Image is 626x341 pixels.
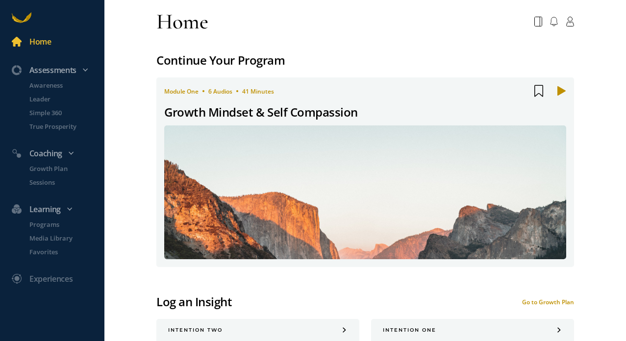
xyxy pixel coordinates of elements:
[168,327,348,333] div: INTENTION two
[156,8,208,35] div: Home
[164,87,199,96] span: module one
[18,80,104,90] a: Awareness
[156,77,574,267] a: module one6 Audios41 MinutesGrowth Mindset & Self Compassion
[29,80,102,90] p: Awareness
[18,177,104,187] a: Sessions
[18,94,104,104] a: Leader
[29,35,51,48] div: Home
[18,164,104,173] a: Growth Plan
[29,219,102,229] p: Programs
[18,219,104,229] a: Programs
[29,108,102,118] p: Simple 360
[208,87,232,96] span: 6 Audios
[29,94,102,104] p: Leader
[29,272,73,285] div: Experiences
[18,247,104,257] a: Favorites
[29,177,102,187] p: Sessions
[522,298,574,306] div: Go to Growth Plan
[6,203,108,216] div: Learning
[156,51,574,70] div: Continue Your Program
[164,125,566,259] img: 5ffd683f75b04f9fae80780a_1697608424.jpg
[164,103,358,122] div: Growth Mindset & Self Compassion
[29,247,102,257] p: Favorites
[6,64,108,76] div: Assessments
[29,233,102,243] p: Media Library
[242,87,274,96] span: 41 Minutes
[29,164,102,173] p: Growth Plan
[18,108,104,118] a: Simple 360
[383,327,562,333] div: INTENTION one
[18,233,104,243] a: Media Library
[156,292,232,311] div: Log an Insight
[18,122,104,131] a: True Prosperity
[6,147,108,160] div: Coaching
[29,122,102,131] p: True Prosperity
